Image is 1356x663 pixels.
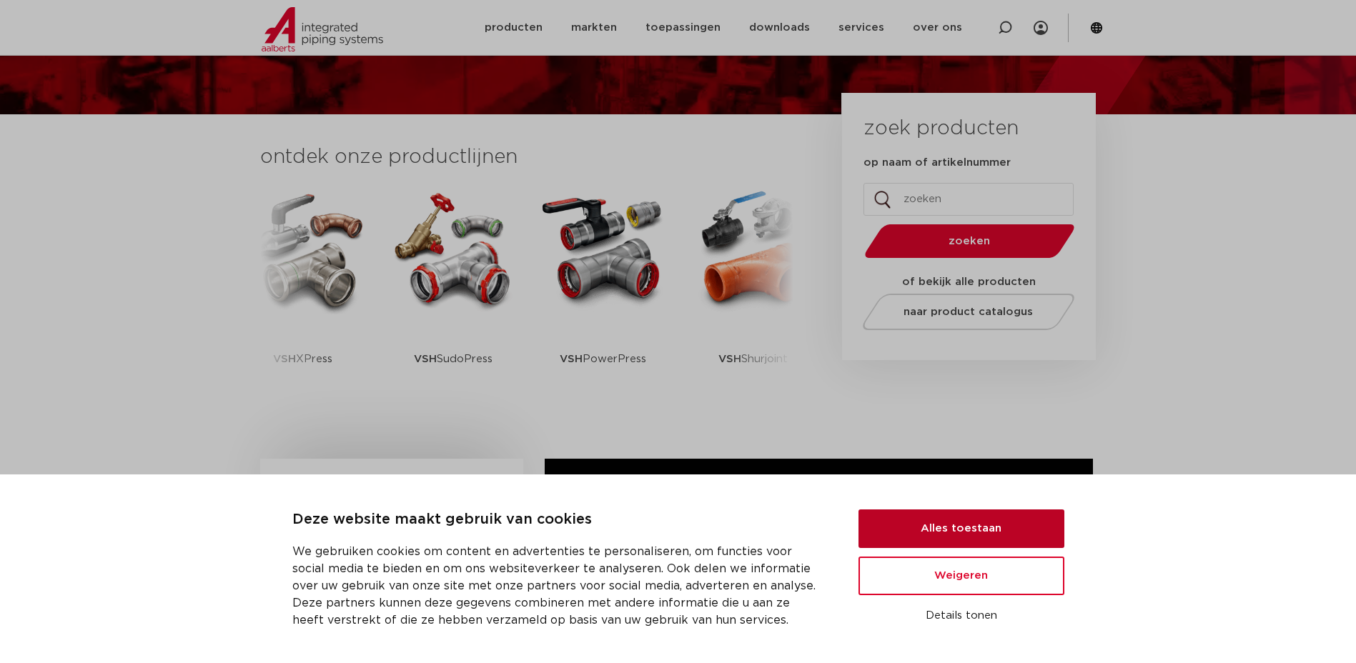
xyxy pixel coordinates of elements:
strong: VSH [718,354,741,364]
a: naar product catalogus [858,294,1078,330]
p: XPress [273,314,332,404]
a: VSHSudoPress [389,186,518,404]
h3: don’t just buy products, buy solutions [282,472,476,558]
span: zoeken [901,236,1038,246]
a: VSHXPress [239,186,367,404]
a: VSHShurjoint [689,186,818,404]
button: Alles toestaan [858,509,1064,548]
button: zoeken [858,223,1080,259]
h3: ontdek onze productlijnen [260,143,793,171]
button: Details tonen [858,604,1064,628]
p: Shurjoint [718,314,788,404]
h3: zoek producten [863,114,1019,143]
p: Deze website maakt gebruik van cookies [292,509,824,532]
strong: VSH [273,354,296,364]
p: SudoPress [414,314,493,404]
strong: VSH [414,354,437,364]
button: Weigeren [858,557,1064,595]
a: VSHPowerPress [539,186,668,404]
label: op naam of artikelnummer [863,156,1011,170]
input: zoeken [863,183,1074,216]
strong: VSH [560,354,583,364]
span: naar product catalogus [904,306,1033,317]
p: PowerPress [560,314,646,404]
p: We gebruiken cookies om content en advertenties te personaliseren, om functies voor social media ... [292,543,824,629]
strong: of bekijk alle producten [902,276,1036,287]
